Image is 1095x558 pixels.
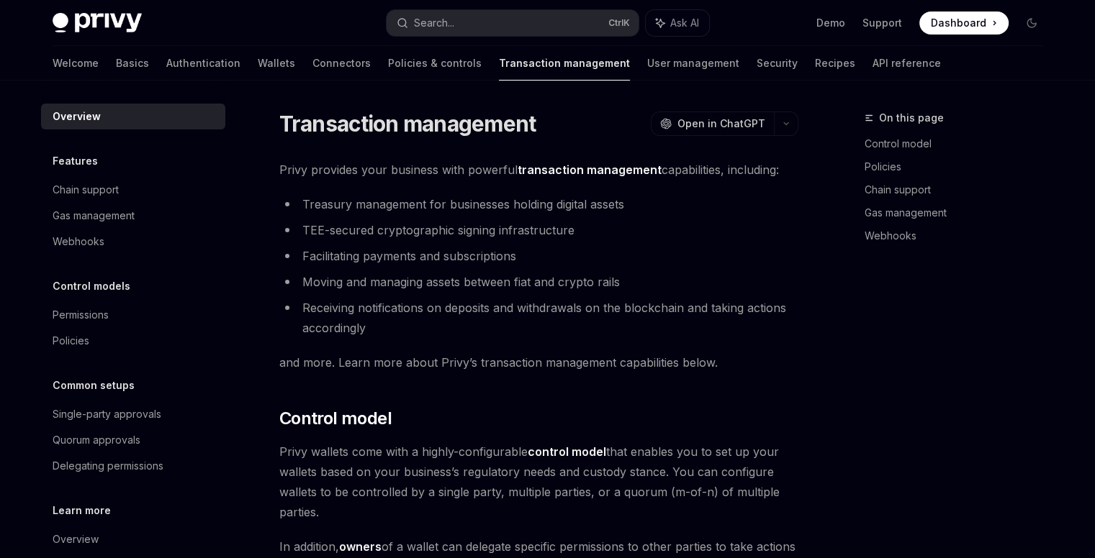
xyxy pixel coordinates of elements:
span: Ask AI [670,16,699,30]
div: Single-party approvals [53,406,161,423]
button: Ask AI [646,10,709,36]
div: Overview [53,108,101,125]
span: Privy provides your business with powerful capabilities, including: [279,160,798,180]
a: Dashboard [919,12,1009,35]
span: On this page [879,109,944,127]
span: Ctrl K [608,17,630,29]
a: Security [757,46,798,81]
div: Search... [414,14,454,32]
li: Facilitating payments and subscriptions [279,246,798,266]
a: Recipes [815,46,855,81]
div: Gas management [53,207,135,224]
li: Treasury management for businesses holding digital assets [279,194,798,214]
a: Demo [816,16,845,30]
a: Quorum approvals [41,427,225,453]
img: dark logo [53,13,142,33]
span: Privy wallets come with a highly-configurable that enables you to set up your wallets based on yo... [279,442,798,522]
button: Search...CtrlK [387,10,639,36]
span: and more. Learn more about Privy’s transaction management capabilities below. [279,352,798,372]
button: Toggle dark mode [1020,12,1043,35]
h5: Features [53,152,98,170]
a: Authentication [166,46,240,81]
div: Webhooks [53,233,104,250]
a: API reference [873,46,941,81]
a: User management [647,46,739,81]
div: Delegating permissions [53,457,163,475]
button: Open in ChatGPT [651,111,774,136]
a: Gas management [865,201,1055,224]
a: Transaction management [499,46,630,81]
a: Support [862,16,902,30]
h1: Transaction management [279,111,536,137]
a: Delegating permissions [41,453,225,479]
li: Moving and managing assets between fiat and crypto rails [279,272,798,292]
h5: Learn more [53,502,111,519]
a: Permissions [41,302,225,328]
a: Connectors [312,46,371,81]
li: TEE-secured cryptographic signing infrastructure [279,220,798,240]
a: Webhooks [865,224,1055,247]
div: Overview [53,531,99,548]
a: Welcome [53,46,99,81]
div: Quorum approvals [53,431,140,449]
a: Policies & controls [388,46,482,81]
li: Receiving notifications on deposits and withdrawals on the blockchain and taking actions accordingly [279,298,798,338]
strong: control model [528,444,606,459]
div: Permissions [53,306,109,324]
span: Dashboard [931,16,986,30]
a: Basics [116,46,149,81]
a: Wallets [258,46,295,81]
h5: Control models [53,278,130,295]
strong: transaction management [518,163,662,177]
a: Overview [41,104,225,129]
a: control model [528,444,606,459]
div: Chain support [53,181,119,198]
h5: Common setups [53,377,135,394]
a: Control model [865,132,1055,155]
a: Webhooks [41,229,225,255]
a: Gas management [41,203,225,229]
span: Control model [279,407,392,430]
a: Chain support [865,178,1055,201]
a: Single-party approvals [41,401,225,427]
a: Chain support [41,177,225,203]
div: Policies [53,332,89,349]
span: Open in ChatGPT [677,116,765,131]
a: owners [339,539,382,554]
a: Overview [41,526,225,552]
a: Policies [41,328,225,354]
a: Policies [865,155,1055,178]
